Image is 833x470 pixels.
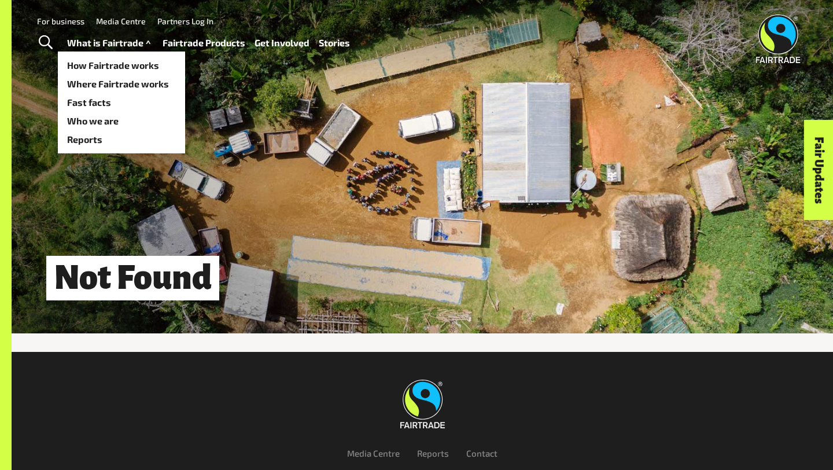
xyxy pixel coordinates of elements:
a: Partners Log In [157,16,213,26]
a: Reports [58,130,185,149]
a: Get Involved [255,35,309,52]
a: How Fairtrade works [58,56,185,75]
a: Stories [319,35,350,52]
a: Media Centre [96,16,146,26]
a: For business [37,16,84,26]
a: Toggle Search [31,28,60,57]
a: Who we are [58,112,185,130]
a: Reports [417,448,449,458]
a: Fast facts [58,93,185,112]
img: Fairtrade Australia New Zealand logo [400,380,445,428]
a: Media Centre [347,448,400,458]
a: Contact [466,448,497,458]
img: Fairtrade Australia New Zealand logo [756,14,801,63]
h1: Not Found [46,256,219,300]
a: Where Fairtrade works [58,75,185,93]
a: Fairtrade Products [163,35,245,52]
a: What is Fairtrade [67,35,153,52]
